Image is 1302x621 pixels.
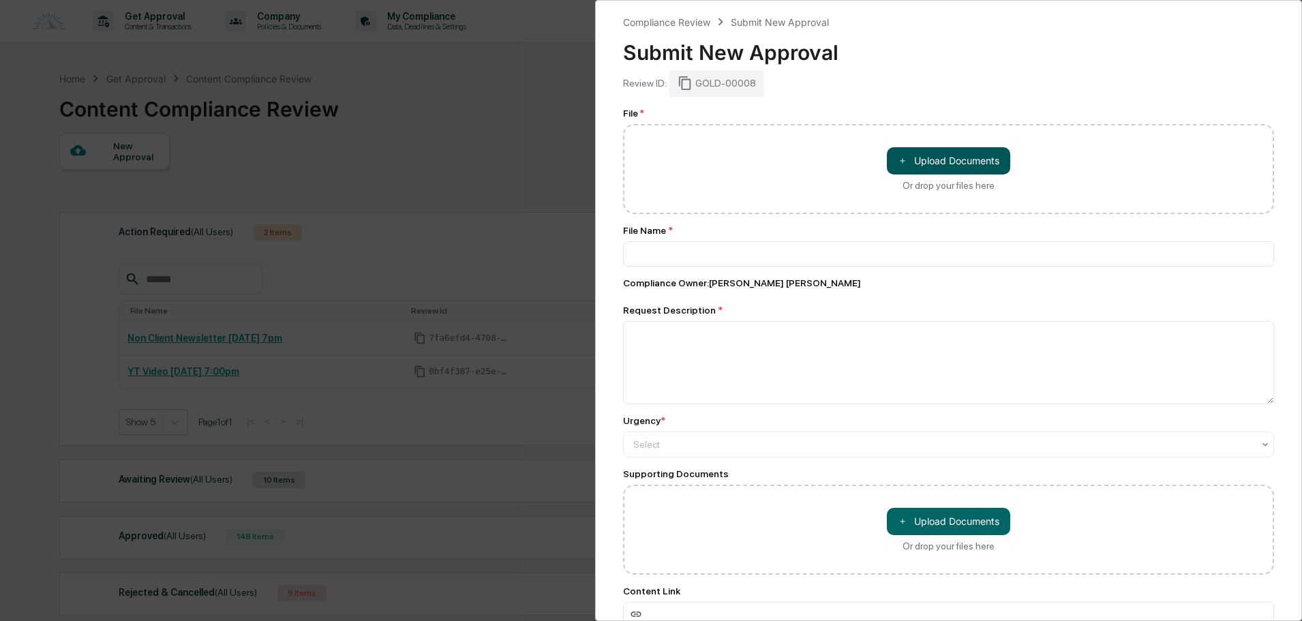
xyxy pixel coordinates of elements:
span: Pylon [1176,434,1205,444]
button: Or drop your files here [887,147,1010,175]
div: Or drop your files here [903,541,995,551]
div: Urgency [623,415,665,426]
div: Or drop your files here [903,180,995,191]
button: Or drop your files here [887,508,1010,535]
div: Review ID: [623,78,667,89]
div: Submit New Approval [731,16,829,28]
div: Compliance Review [623,16,710,28]
div: GOLD-00008 [669,70,764,96]
div: Content Link [623,586,1274,596]
div: Submit New Approval [623,29,1274,65]
span: ＋ [898,154,907,167]
div: File [623,108,1274,119]
div: Compliance Owner : [PERSON_NAME] [PERSON_NAME] [623,277,1274,288]
a: Powered byPylon [1136,434,1205,444]
div: Request Description [623,305,1274,316]
div: File Name [623,225,1274,236]
span: ＋ [898,515,907,528]
div: Supporting Documents [623,468,1274,479]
